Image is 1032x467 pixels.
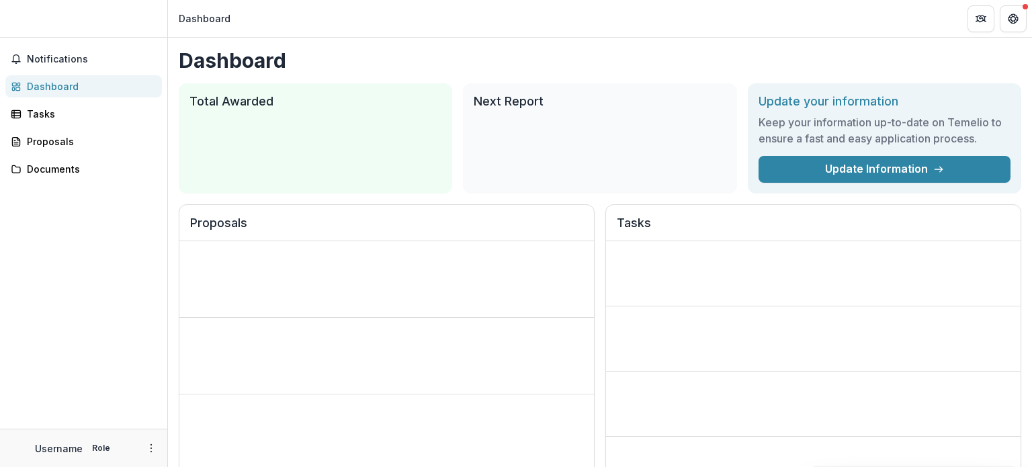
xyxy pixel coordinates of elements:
div: Dashboard [179,11,230,26]
h2: Update your information [759,94,1010,109]
a: Proposals [5,130,162,153]
button: Notifications [5,48,162,70]
button: Partners [967,5,994,32]
span: Notifications [27,54,157,65]
p: Username [35,441,83,456]
div: Tasks [27,107,151,121]
div: Documents [27,162,151,176]
h3: Keep your information up-to-date on Temelio to ensure a fast and easy application process. [759,114,1010,146]
nav: breadcrumb [173,9,236,28]
a: Update Information [759,156,1010,183]
h2: Total Awarded [189,94,441,109]
button: More [143,440,159,456]
div: Proposals [27,134,151,148]
h2: Tasks [617,216,1010,241]
button: Get Help [1000,5,1027,32]
div: Dashboard [27,79,151,93]
a: Dashboard [5,75,162,97]
h2: Next Report [474,94,726,109]
a: Tasks [5,103,162,125]
a: Documents [5,158,162,180]
p: Role [88,442,114,454]
h1: Dashboard [179,48,1021,73]
h2: Proposals [190,216,583,241]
